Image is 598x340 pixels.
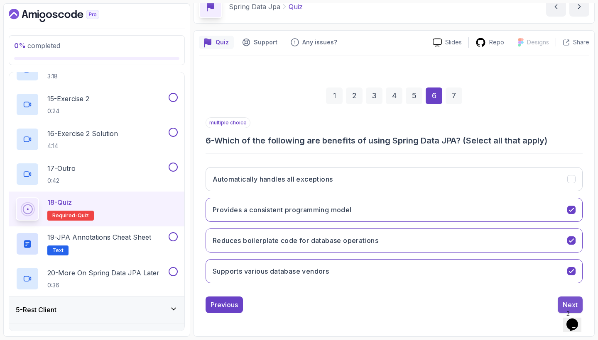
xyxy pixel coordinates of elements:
p: Repo [489,38,504,46]
p: 0:42 [47,177,76,185]
p: Share [573,38,589,46]
p: 19 - JPA Annotations Cheat Sheet [47,232,151,242]
button: Supports various database vendors [206,259,583,283]
p: 0:36 [47,281,159,289]
span: Text [52,247,64,254]
button: Provides a consistent programming model [206,198,583,222]
button: Next [558,296,583,313]
a: Repo [469,37,511,48]
p: 18 - Quiz [47,197,72,207]
div: 2 [346,87,363,104]
h3: Supports various database vendors [213,266,329,276]
p: 15 - Exercise 2 [47,94,89,104]
div: Previous [211,300,238,310]
p: Support [254,38,277,46]
h3: Reduces boilerplate code for database operations [213,236,378,245]
button: Share [556,38,589,46]
div: 7 [446,87,462,104]
a: Dashboard [9,9,118,22]
p: 3:18 [47,72,83,80]
span: completed [14,41,60,50]
a: Slides [426,38,468,47]
p: Designs [527,38,549,46]
p: 0:24 [47,107,89,115]
div: 4 [386,87,402,104]
p: 20 - More On Spring Data JPA Later [47,268,159,278]
button: 19-JPA Annotations Cheat SheetText [16,232,178,255]
p: multiple choice [206,117,250,128]
p: Quiz [289,2,303,12]
div: 3 [366,87,382,104]
span: quiz [78,212,89,219]
p: Quiz [216,38,229,46]
button: 17-Outro0:42 [16,163,178,186]
div: 1 [326,87,343,104]
span: 0 % [14,41,26,50]
button: 18-QuizRequired-quiz [16,197,178,221]
div: 6 [426,87,442,104]
p: Spring Data Jpa [229,2,280,12]
p: 16 - Exercise 2 Solution [47,129,118,138]
h3: Provides a consistent programming model [213,205,352,215]
button: 20-More On Spring Data JPA Later0:36 [16,267,178,290]
button: quiz button [199,36,234,49]
button: 5-Rest Client [9,296,184,323]
div: Next [563,300,578,310]
p: Any issues? [302,38,337,46]
h3: Automatically handles all exceptions [213,174,333,184]
button: Automatically handles all exceptions [206,167,583,191]
button: Reduces boilerplate code for database operations [206,228,583,253]
p: 4:14 [47,142,118,150]
h3: 5 - Rest Client [16,305,56,315]
div: 5 [406,87,422,104]
h3: 6 - Which of the following are benefits of using Spring Data JPA? (Select all that apply) [206,135,583,146]
button: 15-Exercise 20:24 [16,93,178,116]
iframe: chat widget [563,307,590,332]
button: Previous [206,296,243,313]
button: Support button [237,36,282,49]
button: Feedback button [286,36,342,49]
p: 17 - Outro [47,163,76,173]
p: Slides [445,38,462,46]
span: Required- [52,212,78,219]
button: 16-Exercise 2 Solution4:14 [16,128,178,151]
